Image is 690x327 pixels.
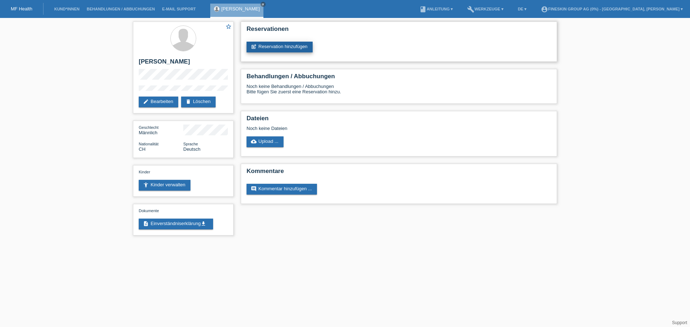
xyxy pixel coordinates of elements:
a: deleteLöschen [181,97,216,107]
a: bookAnleitung ▾ [416,7,456,11]
a: buildWerkzeuge ▾ [464,7,507,11]
i: cloud_upload [251,139,257,144]
a: Behandlungen / Abbuchungen [83,7,158,11]
span: Geschlecht [139,125,158,130]
i: account_circle [541,6,548,13]
span: Sprache [183,142,198,146]
a: editBearbeiten [139,97,178,107]
i: book [419,6,427,13]
a: descriptionEinverständniserklärungget_app [139,219,213,229]
a: accessibility_newKinder verwalten [139,180,190,191]
h2: Reservationen [247,25,551,36]
i: build [467,6,474,13]
i: description [143,221,149,226]
i: close [261,3,265,6]
span: Deutsch [183,146,201,152]
div: Männlich [139,125,183,135]
a: DE ▾ [514,7,530,11]
div: Noch keine Behandlungen / Abbuchungen Bitte fügen Sie zuerst eine Reservation hinzu. [247,84,551,100]
h2: Kommentare [247,168,551,178]
span: Dokumente [139,209,159,213]
div: Noch keine Dateien [247,126,466,131]
a: [PERSON_NAME] [221,6,260,11]
a: commentKommentar hinzufügen ... [247,184,317,195]
h2: Dateien [247,115,551,126]
i: edit [143,99,149,104]
i: delete [185,99,191,104]
a: account_circleFineSkin Group AG (0%) - [GEOGRAPHIC_DATA], [PERSON_NAME] ▾ [537,7,686,11]
a: E-Mail Support [158,7,199,11]
a: post_addReservation hinzufügen [247,42,313,52]
h2: [PERSON_NAME] [139,58,228,69]
h2: Behandlungen / Abbuchungen [247,73,551,84]
a: Kund*innen [51,7,83,11]
i: post_add [251,44,257,50]
i: get_app [201,221,206,226]
a: cloud_uploadUpload ... [247,136,284,147]
a: star_border [225,23,232,31]
a: Support [672,320,687,325]
span: Nationalität [139,142,158,146]
span: Kinder [139,170,150,174]
a: close [261,2,266,7]
i: comment [251,186,257,192]
a: MF Health [11,6,32,11]
span: Schweiz [139,146,146,152]
i: accessibility_new [143,182,149,188]
i: star_border [225,23,232,30]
